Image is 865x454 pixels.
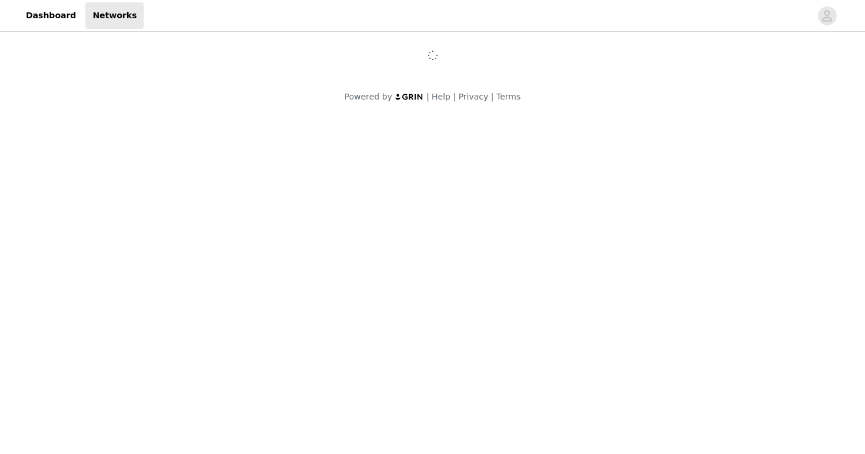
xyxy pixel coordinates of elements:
[19,2,83,29] a: Dashboard
[496,92,521,101] a: Terms
[344,92,392,101] span: Powered by
[432,92,450,101] a: Help
[426,92,429,101] span: |
[395,93,424,101] img: logo
[821,6,833,25] div: avatar
[85,2,144,29] a: Networks
[459,92,489,101] a: Privacy
[453,92,456,101] span: |
[491,92,494,101] span: |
